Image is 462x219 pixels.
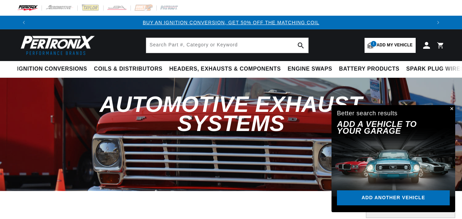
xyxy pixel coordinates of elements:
[17,16,31,29] button: Translation missing: en.sections.announcements.previous_announcement
[447,105,455,113] button: Close
[17,65,87,73] span: Ignition Conversions
[337,190,450,206] a: Add another vehicle
[337,121,433,135] h2: Add A VEHICLE to your garage
[371,41,376,47] span: 1
[293,38,308,53] button: search button
[31,19,431,26] div: Announcement
[143,20,319,25] a: BUY AN IGNITION CONVERSION, GET 50% OFF THE MATCHING COIL
[146,38,308,53] input: Search Part #, Category or Keyword
[339,65,399,73] span: Battery Products
[17,33,95,57] img: Pertronix
[91,61,166,77] summary: Coils & Distributors
[431,16,445,29] button: Translation missing: en.sections.announcements.next_announcement
[169,65,281,73] span: Headers, Exhausts & Components
[166,61,284,77] summary: Headers, Exhausts & Components
[288,65,332,73] span: Engine Swaps
[94,65,163,73] span: Coils & Distributors
[99,92,363,135] span: Automotive Exhaust Systems
[31,19,431,26] div: 1 of 3
[337,108,398,118] div: Better search results
[284,61,336,77] summary: Engine Swaps
[376,42,413,48] span: Add my vehicle
[365,38,416,53] a: 1Add my vehicle
[336,61,403,77] summary: Battery Products
[17,61,91,77] summary: Ignition Conversions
